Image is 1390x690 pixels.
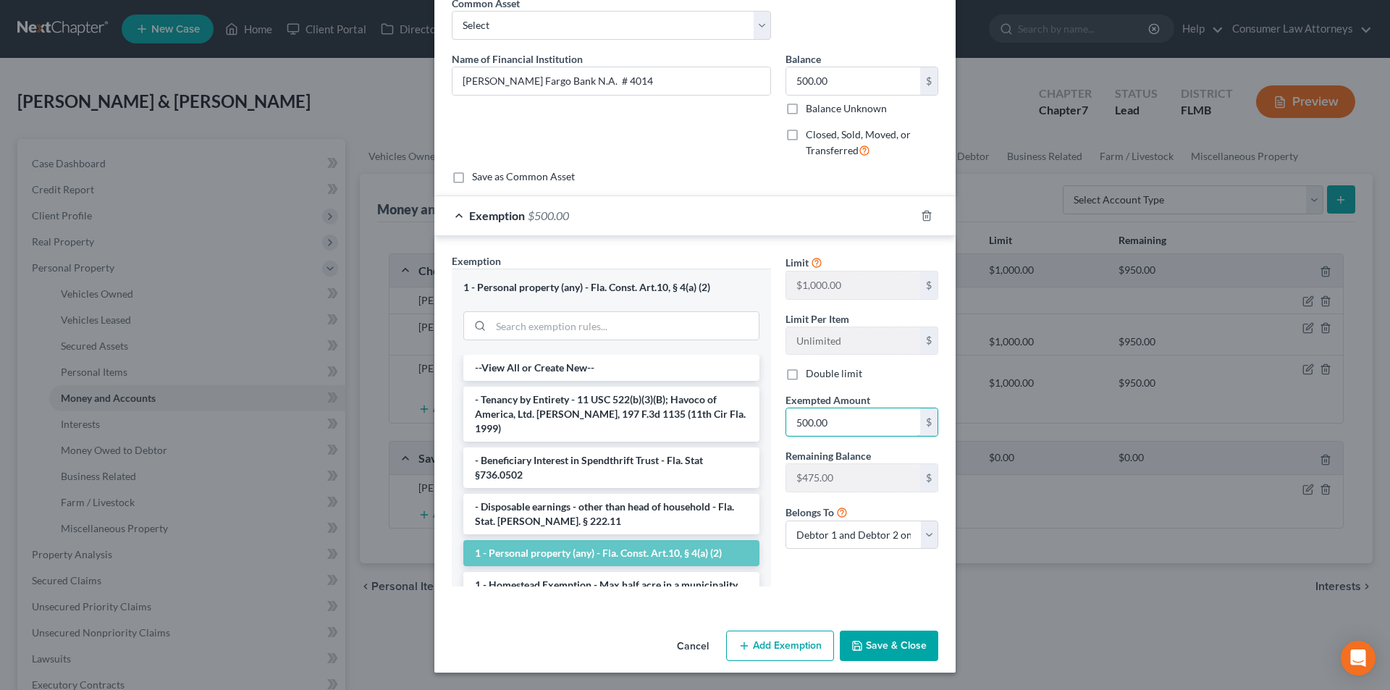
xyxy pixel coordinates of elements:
[463,494,759,534] li: - Disposable earnings - other than head of household - Fla. Stat. [PERSON_NAME]. § 222.11
[472,169,575,184] label: Save as Common Asset
[786,67,920,95] input: 0.00
[920,327,938,355] div: $
[786,272,920,299] input: --
[463,387,759,442] li: - Tenancy by Entirety - 11 USC 522(b)(3)(B); Havoco of America, Ltd. [PERSON_NAME], 197 F.3d 1135...
[665,632,720,661] button: Cancel
[920,272,938,299] div: $
[920,408,938,436] div: $
[463,355,759,381] li: --View All or Create New--
[452,67,770,95] input: Enter name...
[806,366,862,381] label: Double limit
[463,447,759,488] li: - Beneficiary Interest in Spendthrift Trust - Fla. Stat §736.0502
[785,448,871,463] label: Remaining Balance
[785,256,809,269] span: Limit
[785,51,821,67] label: Balance
[726,631,834,661] button: Add Exemption
[452,255,501,267] span: Exemption
[528,209,569,222] span: $500.00
[785,311,849,327] label: Limit Per Item
[469,209,525,222] span: Exemption
[840,631,938,661] button: Save & Close
[1341,641,1376,676] div: Open Intercom Messenger
[463,281,759,295] div: 1 - Personal property (any) - Fla. Const. Art.10, § 4(a) (2)
[920,67,938,95] div: $
[786,464,920,492] input: --
[491,312,759,340] input: Search exemption rules...
[786,327,920,355] input: --
[786,408,920,436] input: 0.00
[920,464,938,492] div: $
[785,506,834,518] span: Belongs To
[806,101,887,116] label: Balance Unknown
[806,128,911,156] span: Closed, Sold, Moved, or Transferred
[785,394,870,406] span: Exempted Amount
[463,540,759,566] li: 1 - Personal property (any) - Fla. Const. Art.10, § 4(a) (2)
[452,53,583,65] span: Name of Financial Institution
[463,572,759,613] li: 1 - Homestead Exemption - Max half acre in a municipality or 160 acres elsewhere - Fla. Const. Ar...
